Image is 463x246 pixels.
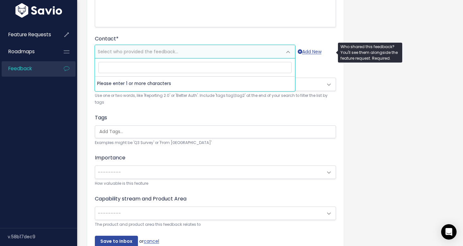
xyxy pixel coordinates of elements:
[14,3,64,18] img: logo-white.9d6f32f41409.svg
[2,27,53,42] a: Feature Requests
[95,221,336,228] small: The product and product area this feedback relates to
[95,77,295,91] li: Please enter 1 or more characters
[98,48,178,55] span: Select who provided the feedback...
[441,224,457,240] div: Open Intercom Messenger
[98,169,121,175] span: ---------
[95,195,186,203] label: Capability stream and Product Area
[95,114,107,122] label: Tags
[95,140,336,146] small: Examples might be 'Q3 Survey' or 'From [GEOGRAPHIC_DATA]'
[95,180,336,187] small: How valuable is this feature
[8,228,77,245] div: v.58b17dec9
[98,210,121,216] span: ---------
[95,92,336,106] small: Use one or two words, like 'Reporting 2.0' or 'Better Auth'. Include 'tags:tag1,tag2' at the end ...
[338,43,402,63] div: Who shared this feedback? You'll see them alongside the feature request. Required.
[8,48,35,55] span: Roadmaps
[298,48,322,56] a: Add New
[8,65,32,72] span: Feedback
[8,31,51,38] span: Feature Requests
[2,44,53,59] a: Roadmaps
[95,35,119,43] label: Contact
[95,154,125,162] label: Importance
[2,61,53,76] a: Feedback
[144,238,159,244] a: cancel
[97,128,337,135] input: Add Tags...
